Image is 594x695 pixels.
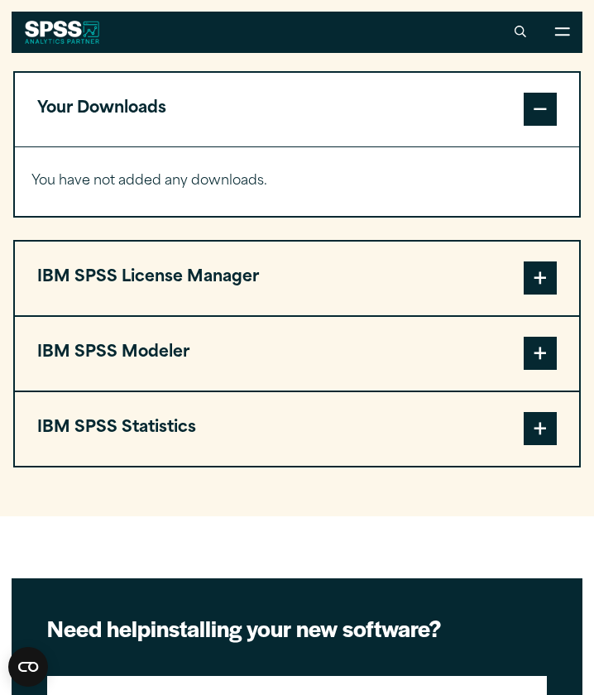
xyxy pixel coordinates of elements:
[47,612,151,644] strong: Need help
[246,1,357,48] button: Miscellaneous
[171,1,237,48] button: Macos
[15,317,579,391] button: IBM SPSS Modeler
[31,170,563,194] p: You have not added any downloads.
[15,242,579,315] button: IBM SPSS License Manager
[8,647,48,687] button: Open CMP widget
[47,614,547,644] h2: installing your new software?
[15,73,579,146] button: Your Downloads
[15,146,579,216] div: Your Downloads
[105,1,163,48] button: Linux
[25,21,100,44] img: SPSS White Logo
[15,392,579,466] button: IBM SPSS Statistics
[13,1,97,48] button: Windows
